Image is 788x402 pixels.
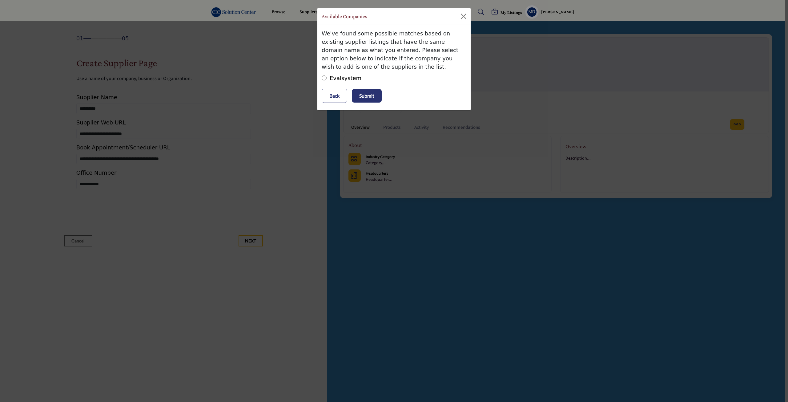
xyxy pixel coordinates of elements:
p: Back [329,92,340,99]
h1: Available Companies [322,12,367,20]
p: Submit [359,92,374,99]
a: Evalsystem [330,75,361,81]
div: We've found some possible matches based on existing supplier listings that have the same domain n... [322,29,466,71]
button: Close [459,11,468,21]
button: Back [322,89,347,103]
button: Submit [352,89,382,103]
